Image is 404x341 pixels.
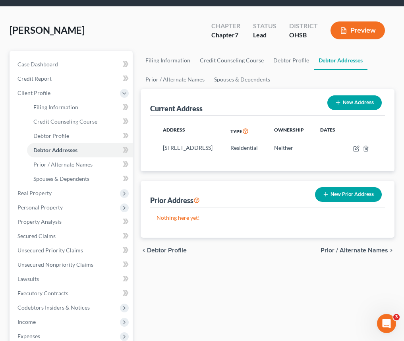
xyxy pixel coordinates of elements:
span: Property Analysis [17,218,62,225]
span: Credit Report [17,75,52,82]
a: Debtor Addresses [314,51,367,70]
a: Credit Report [11,72,133,86]
a: Debtor Profile [269,51,314,70]
span: Credit Counseling Course [33,118,97,125]
span: Prior / Alternate Names [33,161,93,168]
div: Status [253,21,276,31]
button: Preview [331,21,385,39]
a: Lawsuits [11,272,133,286]
a: Prior / Alternate Names [141,70,209,89]
button: Prior / Alternate Names chevron_right [321,247,394,254]
a: Filing Information [27,100,133,114]
td: Neither [268,140,314,155]
a: Credit Counseling Course [27,114,133,129]
a: Unsecured Priority Claims [11,243,133,258]
th: Ownership [268,122,314,140]
i: chevron_right [388,247,394,254]
a: Property Analysis [11,215,133,229]
span: [PERSON_NAME] [10,24,85,36]
div: Chapter [211,31,240,40]
a: Debtor Profile [27,129,133,143]
span: Client Profile [17,89,50,96]
button: New Address [327,95,382,110]
span: Spouses & Dependents [33,175,89,182]
div: Lead [253,31,276,40]
p: Nothing here yet! [157,214,379,222]
iframe: Intercom live chat [377,314,396,333]
span: Secured Claims [17,232,56,239]
a: Executory Contracts [11,286,133,300]
span: Debtor Profile [147,247,187,254]
i: chevron_left [141,247,147,254]
a: Unsecured Nonpriority Claims [11,258,133,272]
button: New Prior Address [315,187,382,202]
span: Executory Contracts [17,290,68,296]
span: Debtor Addresses [33,147,77,153]
div: Prior Address [150,196,200,205]
button: chevron_left Debtor Profile [141,247,187,254]
div: Chapter [211,21,240,31]
div: District [289,21,318,31]
span: Income [17,318,36,325]
a: Spouses & Dependents [209,70,275,89]
span: Prior / Alternate Names [321,247,388,254]
span: Unsecured Priority Claims [17,247,83,254]
a: Spouses & Dependents [27,172,133,186]
span: Expenses [17,333,40,339]
span: Filing Information [33,104,78,110]
span: 7 [235,31,238,39]
a: Case Dashboard [11,57,133,72]
th: Address [157,122,224,140]
div: Current Address [150,104,203,113]
th: Dates [314,122,344,140]
span: Debtor Profile [33,132,69,139]
a: Prior / Alternate Names [27,157,133,172]
div: OHSB [289,31,318,40]
span: Lawsuits [17,275,39,282]
span: Unsecured Nonpriority Claims [17,261,93,268]
td: [STREET_ADDRESS] [157,140,224,155]
span: Codebtors Insiders & Notices [17,304,90,311]
span: 3 [393,314,400,320]
span: Real Property [17,190,52,196]
a: Secured Claims [11,229,133,243]
span: Personal Property [17,204,63,211]
span: Case Dashboard [17,61,58,68]
td: Residential [224,140,268,155]
a: Credit Counseling Course [195,51,269,70]
a: Filing Information [141,51,195,70]
th: Type [224,122,268,140]
a: Debtor Addresses [27,143,133,157]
